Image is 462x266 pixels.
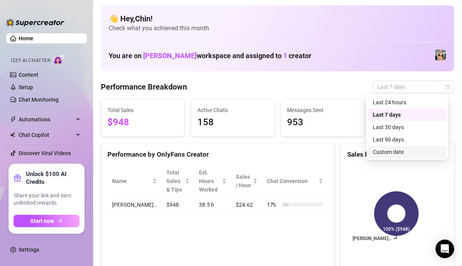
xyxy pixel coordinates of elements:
[368,109,446,121] div: Last 7 days
[267,177,317,185] span: Chat Conversion
[197,115,268,130] span: 158
[19,35,33,41] a: Home
[19,84,33,90] a: Setup
[19,97,59,103] a: Chat Monitoring
[435,50,446,60] img: Veronica
[19,129,74,141] span: Chat Copilot
[19,72,38,78] a: Content
[373,123,442,131] div: Last 30 days
[19,150,71,156] a: Discover Viral Videos
[267,200,279,209] span: 17 %
[101,81,187,92] h4: Performance Breakdown
[347,149,448,160] div: Sales by OnlyFans Creator
[31,218,54,224] span: Start now
[162,165,194,197] th: Total Sales & Tips
[236,173,251,190] span: Sales / Hour
[109,13,446,24] h4: 👋 Hey, Chin !
[373,111,442,119] div: Last 7 days
[194,197,231,212] td: 38.5 h
[166,168,183,194] span: Total Sales & Tips
[231,197,262,212] td: $24.62
[6,19,64,26] img: logo-BBDzfeDw.svg
[262,165,328,197] th: Chat Conversion
[53,54,65,65] img: AI Chatter
[19,113,74,126] span: Automations
[10,116,16,123] span: thunderbolt
[26,170,80,186] strong: Unlock $100 AI Credits
[436,240,454,258] div: Open Intercom Messenger
[107,115,178,130] span: $948
[368,133,446,146] div: Last 90 days
[368,121,446,133] div: Last 30 days
[107,165,162,197] th: Name
[109,24,446,33] span: Check what you achieved this month
[109,52,311,60] h1: You are on workspace and assigned to creator
[445,85,450,89] span: calendar
[353,236,391,241] text: [PERSON_NAME]…
[197,106,268,114] span: Active Chats
[107,197,162,212] td: [PERSON_NAME]…
[377,81,450,93] span: Last 7 days
[143,52,197,60] span: [PERSON_NAME]
[14,215,80,227] button: Start nowarrow-right
[368,96,446,109] div: Last 24 hours
[162,197,194,212] td: $948
[19,247,39,253] a: Settings
[57,218,63,224] span: arrow-right
[107,149,328,160] div: Performance by OnlyFans Creator
[10,132,15,138] img: Chat Copilot
[11,57,50,64] span: Izzy AI Chatter
[373,148,442,156] div: Custom date
[199,168,220,194] div: Est. Hours Worked
[112,177,151,185] span: Name
[287,106,358,114] span: Messages Sent
[283,52,287,60] span: 1
[107,106,178,114] span: Total Sales
[14,174,21,182] span: gift
[373,135,442,144] div: Last 90 days
[231,165,262,197] th: Sales / Hour
[287,115,358,130] span: 953
[368,146,446,158] div: Custom date
[14,192,80,207] span: Share your link and earn unlimited rewards
[373,98,442,107] div: Last 24 hours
